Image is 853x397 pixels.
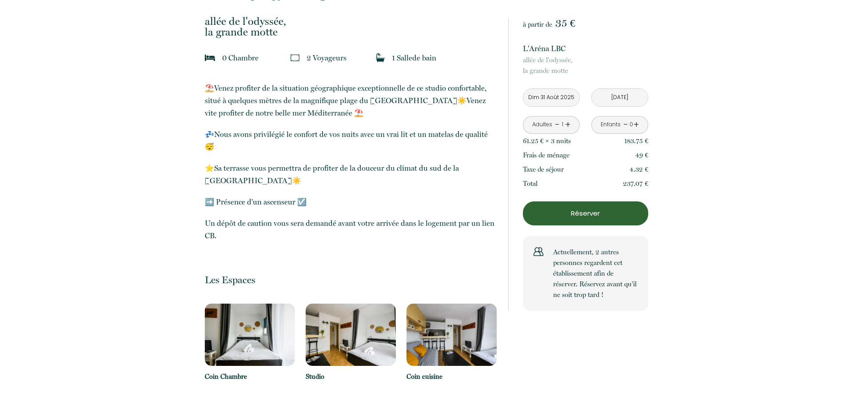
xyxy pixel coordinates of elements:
[560,120,565,129] div: 1
[565,118,570,132] a: +
[392,52,436,64] p: 1 Salle de bain
[592,89,648,106] input: Départ
[523,150,570,160] p: Frais de ménage
[629,120,634,129] div: 0
[523,42,648,55] p: L'Aréna LBC
[306,304,396,366] img: 16552117769435.jpg
[205,371,295,382] p: Coin Chambre
[526,208,645,219] p: Réserver
[307,52,347,64] p: 2 Voyageur
[407,371,497,382] p: Coin cuisine
[205,16,496,37] p: la grande motte
[623,118,628,132] a: -
[205,196,496,208] p: ➡️ Présence d'un ascenseur ☑️
[624,136,648,146] p: 183.75 €
[205,162,496,187] p: ⭐Sa terrasse vous permettra de profiter de la douceur du climat du sud de la [GEOGRAPHIC_DATA]☀️
[205,304,295,366] img: 16552117525619.jpg
[205,128,496,153] p: 💤Nous avons privilégié le confort de vos nuits avec un vrai lit et un matelas de qualité😴
[630,164,648,175] p: 4.32 €
[205,274,496,286] p: Les Espaces
[205,16,496,27] span: allée de l'odyssée,
[555,118,560,132] a: -
[222,52,259,64] p: 0 Chambre
[553,247,638,300] p: Actuellement, 2 autres personnes regardent cet établissement afin de réserver. Réservez avant qu’...
[635,150,648,160] p: 49 €
[523,178,538,189] p: Total
[523,136,571,146] p: 61.25 € × 3 nuit
[523,89,579,106] input: Arrivée
[634,118,639,132] a: +
[534,247,543,257] img: users
[568,137,571,145] span: s
[306,371,396,382] p: Studio
[532,120,552,129] div: Adultes
[205,217,496,242] p: Un dépôt de caution vous sera demandé avant votre arrivée dans le logement par un lien CB.
[555,17,575,29] span: 35 €
[601,120,621,129] div: Enfants
[523,20,552,28] span: à partir de
[291,53,299,62] img: guests
[523,201,648,225] button: Réserver
[523,55,648,76] p: la grande motte
[205,82,496,119] p: ⛱️Venez profiter de la situation géographique exceptionnelle de ce studio confortable, situé à qu...
[407,304,497,366] img: 16552118279312.jpg
[523,55,648,65] span: allée de l'odyssée,
[523,164,564,175] p: Taxe de séjour
[623,178,648,189] p: 237.07 €
[343,53,347,62] span: s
